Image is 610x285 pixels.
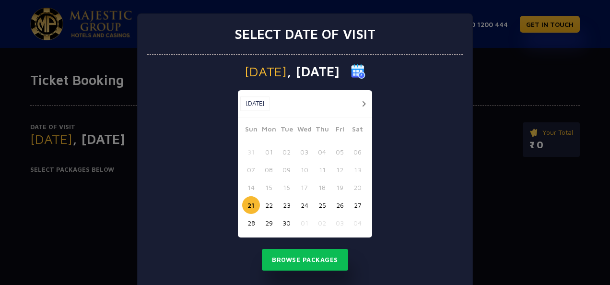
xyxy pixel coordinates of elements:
[313,161,331,178] button: 11
[331,196,349,214] button: 26
[260,178,278,196] button: 15
[295,214,313,232] button: 01
[313,178,331,196] button: 18
[349,178,366,196] button: 20
[242,178,260,196] button: 14
[295,178,313,196] button: 17
[278,214,295,232] button: 30
[242,214,260,232] button: 28
[349,161,366,178] button: 13
[349,124,366,137] span: Sat
[278,178,295,196] button: 16
[278,124,295,137] span: Tue
[287,65,340,78] span: , [DATE]
[351,64,365,79] img: calender icon
[349,143,366,161] button: 06
[260,143,278,161] button: 01
[278,161,295,178] button: 09
[313,214,331,232] button: 02
[313,124,331,137] span: Thu
[331,143,349,161] button: 05
[245,65,287,78] span: [DATE]
[295,124,313,137] span: Wed
[240,96,270,111] button: [DATE]
[235,26,375,42] h3: Select date of visit
[295,143,313,161] button: 03
[331,214,349,232] button: 03
[262,249,348,271] button: Browse Packages
[260,124,278,137] span: Mon
[331,161,349,178] button: 12
[331,124,349,137] span: Fri
[260,214,278,232] button: 29
[242,161,260,178] button: 07
[313,196,331,214] button: 25
[278,143,295,161] button: 02
[242,196,260,214] button: 21
[295,196,313,214] button: 24
[295,161,313,178] button: 10
[313,143,331,161] button: 04
[260,161,278,178] button: 08
[278,196,295,214] button: 23
[349,196,366,214] button: 27
[242,124,260,137] span: Sun
[331,178,349,196] button: 19
[242,143,260,161] button: 31
[349,214,366,232] button: 04
[260,196,278,214] button: 22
